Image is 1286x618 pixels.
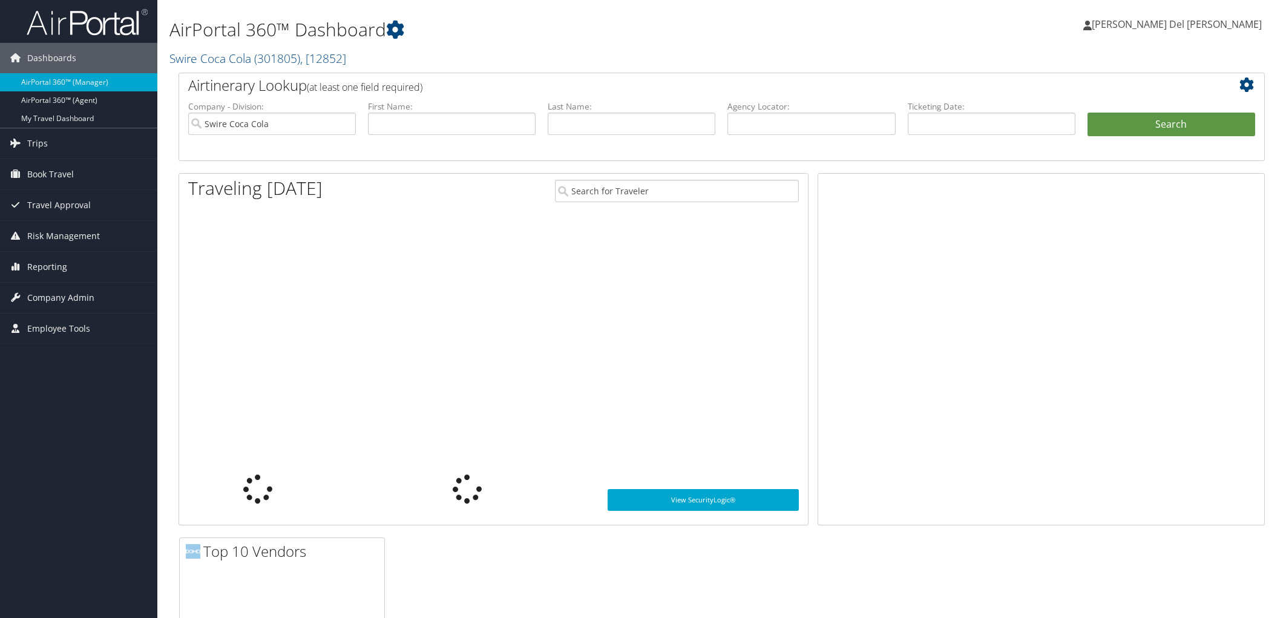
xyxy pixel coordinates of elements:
span: Dashboards [27,43,76,73]
img: airportal-logo.png [27,8,148,36]
span: Book Travel [27,159,74,189]
span: Employee Tools [27,314,90,344]
label: First Name: [368,100,536,113]
span: Risk Management [27,221,100,251]
a: [PERSON_NAME] Del [PERSON_NAME] [1083,6,1274,42]
button: Search [1088,113,1255,137]
span: , [ 12852 ] [300,50,346,67]
span: Trips [27,128,48,159]
h2: Airtinerary Lookup [188,75,1165,96]
span: ( 301805 ) [254,50,300,67]
a: View SecurityLogic® [608,489,799,511]
span: Company Admin [27,283,94,313]
h2: Top 10 Vendors [186,541,384,562]
a: Swire Coca Cola [169,50,346,67]
span: Reporting [27,252,67,282]
h1: Traveling [DATE] [188,176,323,201]
label: Last Name: [548,100,715,113]
label: Ticketing Date: [908,100,1075,113]
label: Company - Division: [188,100,356,113]
span: [PERSON_NAME] Del [PERSON_NAME] [1092,18,1262,31]
input: Search for Traveler [555,180,799,202]
h1: AirPortal 360™ Dashboard [169,17,906,42]
img: domo-logo.png [186,544,200,559]
span: (at least one field required) [307,81,422,94]
label: Agency Locator: [727,100,895,113]
span: Travel Approval [27,190,91,220]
